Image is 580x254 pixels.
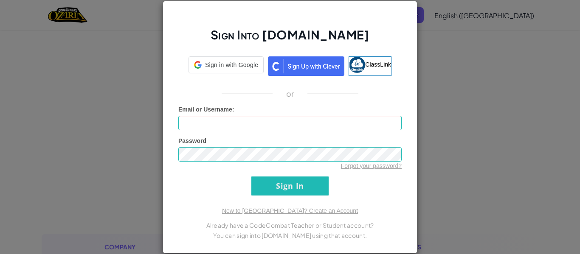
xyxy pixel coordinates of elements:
label: : [178,105,234,114]
p: or [286,89,294,99]
span: Email or Username [178,106,232,113]
h2: Sign Into [DOMAIN_NAME] [178,27,402,51]
a: Sign in with Google [189,56,264,76]
span: ClassLink [365,61,391,67]
img: classlink-logo-small.png [349,57,365,73]
span: Sign in with Google [205,61,258,69]
div: Sign in with Google [189,56,264,73]
img: clever_sso_button@2x.png [268,56,344,76]
a: New to [GEOGRAPHIC_DATA]? Create an Account [222,207,358,214]
input: Sign In [251,176,329,195]
span: Password [178,137,206,144]
p: Already have a CodeCombat Teacher or Student account? [178,220,402,230]
a: Forgot your password? [341,162,402,169]
p: You can sign into [DOMAIN_NAME] using that account. [178,230,402,240]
